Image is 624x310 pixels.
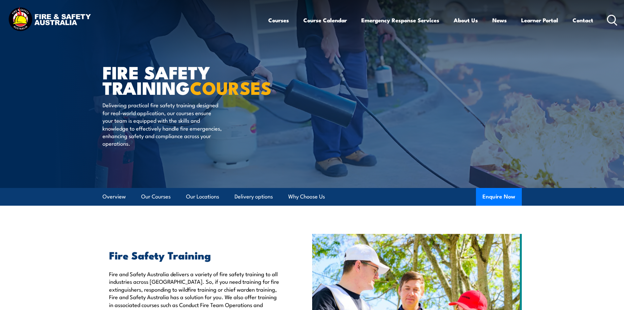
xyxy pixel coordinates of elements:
a: Why Choose Us [288,188,325,205]
a: Courses [268,11,289,29]
a: Delivery options [235,188,273,205]
a: Our Locations [186,188,219,205]
a: Emergency Response Services [361,11,439,29]
a: Course Calendar [303,11,347,29]
strong: COURSES [190,73,272,101]
button: Enquire Now [476,188,522,206]
a: About Us [454,11,478,29]
a: News [492,11,507,29]
a: Contact [573,11,593,29]
p: Delivering practical fire safety training designed for real-world application, our courses ensure... [103,101,222,147]
h2: Fire Safety Training [109,250,282,259]
a: Learner Portal [521,11,558,29]
a: Our Courses [141,188,171,205]
a: Overview [103,188,126,205]
h1: FIRE SAFETY TRAINING [103,64,264,95]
